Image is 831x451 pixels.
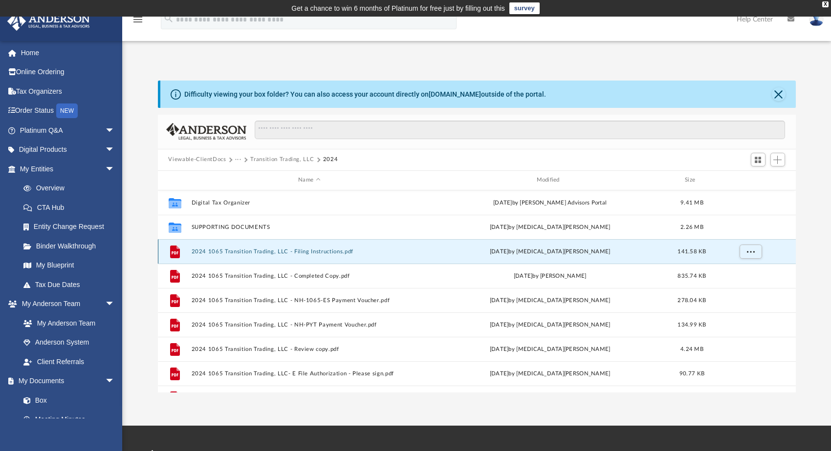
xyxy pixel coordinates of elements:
div: close [822,1,829,7]
span: arrow_drop_down [105,121,125,141]
div: [DATE] by [MEDICAL_DATA][PERSON_NAME] [432,369,668,378]
div: [DATE] by [MEDICAL_DATA][PERSON_NAME] [432,320,668,329]
button: 2024 1065 Transition Trading, LLC - NH-1065-ES Payment Voucher.pdf [191,297,427,303]
button: Close [772,87,786,101]
button: 2024 1065 Transition Trading, LLC - Review copy.pdf [191,346,427,352]
button: Add [770,153,785,166]
a: Entity Change Request [14,217,130,237]
button: Switch to Grid View [751,153,765,166]
span: 2.26 MB [680,224,703,229]
span: 9.41 MB [680,200,703,205]
div: [DATE] by [MEDICAL_DATA][PERSON_NAME] [432,345,668,353]
span: 134.99 KB [678,322,706,327]
div: id [162,176,186,184]
a: My Anderson Team [14,313,120,333]
span: 278.04 KB [678,297,706,303]
button: 2024 1065 Transition Trading, LLC- E File Authorization - Please sign.pdf [191,370,427,376]
button: 2024 1065 Transition Trading, LLC - Filing Instructions.pdf [191,248,427,254]
div: [DATE] by [MEDICAL_DATA][PERSON_NAME] [432,296,668,305]
a: Client Referrals [14,352,125,371]
span: 141.58 KB [678,248,706,254]
a: Platinum Q&Aarrow_drop_down [7,121,130,140]
a: My Entitiesarrow_drop_down [7,159,130,179]
button: Transition Trading, LLC [250,155,314,164]
a: Tax Organizers [7,82,130,101]
a: My Documentsarrow_drop_down [7,371,125,391]
span: 90.77 KB [679,370,704,376]
a: My Anderson Teamarrow_drop_down [7,294,125,314]
span: 835.74 KB [678,273,706,278]
img: User Pic [809,12,824,26]
span: arrow_drop_down [105,371,125,391]
img: Anderson Advisors Platinum Portal [4,12,93,31]
button: 2024 1065 Transition Trading, LLC - Completed Copy.pdf [191,272,427,279]
button: ··· [235,155,241,164]
a: menu [132,19,144,25]
a: [DOMAIN_NAME] [429,90,481,98]
a: Anderson System [14,333,125,352]
a: Online Ordering [7,62,130,82]
a: My Blueprint [14,256,125,275]
a: Home [7,43,130,62]
i: menu [132,14,144,25]
div: id [716,176,784,184]
div: [DATE] by [PERSON_NAME] [432,271,668,280]
a: Tax Due Dates [14,275,130,294]
input: Search files and folders [255,121,785,139]
span: arrow_drop_down [105,159,125,179]
a: Box [14,390,120,410]
div: NEW [56,103,78,118]
button: SUPPORTING DOCUMENTS [191,224,427,230]
a: CTA Hub [14,198,130,217]
span: 4.24 MB [680,346,703,351]
div: Difficulty viewing your box folder? You can also access your account directly on outside of the p... [184,89,546,100]
span: arrow_drop_down [105,294,125,314]
button: Viewable-ClientDocs [168,155,226,164]
a: Digital Productsarrow_drop_down [7,140,130,160]
i: search [163,13,174,24]
div: [DATE] by [MEDICAL_DATA][PERSON_NAME] [432,223,668,231]
div: Modified [432,176,668,184]
div: grid [158,190,796,392]
button: 2024 [323,155,338,164]
span: arrow_drop_down [105,140,125,160]
a: Meeting Minutes [14,410,125,430]
div: Name [191,176,427,184]
div: [DATE] by [PERSON_NAME] Advisors Portal [432,198,668,207]
a: survey [509,2,540,14]
a: Binder Walkthrough [14,236,130,256]
a: Overview [14,179,130,198]
div: Get a chance to win 6 months of Platinum for free just by filling out this [291,2,505,14]
a: Order StatusNEW [7,101,130,121]
div: [DATE] by [MEDICAL_DATA][PERSON_NAME] [432,247,668,256]
button: 2024 1065 Transition Trading, LLC - NH-PYT Payment Voucher.pdf [191,321,427,328]
div: Size [672,176,711,184]
button: More options [739,244,762,259]
button: Digital Tax Organizer [191,199,427,205]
